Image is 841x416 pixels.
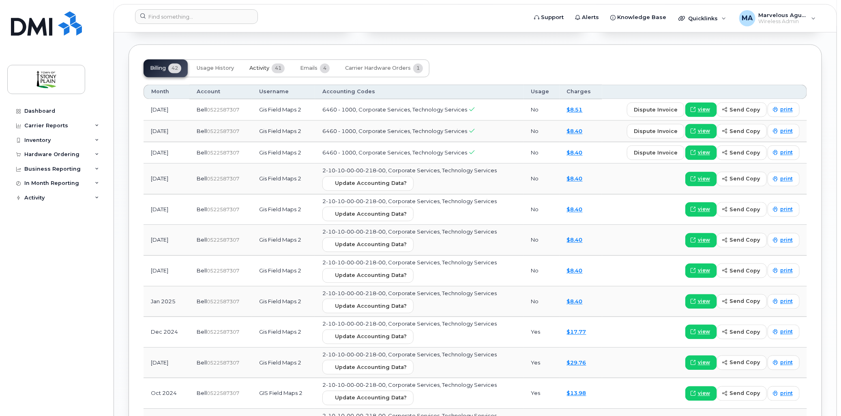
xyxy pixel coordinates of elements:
[335,241,407,249] span: Update Accounting Data?
[567,360,586,366] a: $29.76
[197,329,207,335] span: Bell
[523,142,560,164] td: No
[582,13,599,21] span: Alerts
[322,207,414,221] button: Update Accounting Data?
[207,360,239,366] span: 0522587307
[768,325,800,339] a: print
[197,206,207,213] span: Bell
[768,356,800,370] a: print
[335,210,407,218] span: Update Accounting Data?
[780,237,793,244] span: print
[717,325,767,339] button: send copy
[523,348,560,379] td: Yes
[207,390,239,397] span: 0522587307
[717,386,767,401] button: send copy
[322,391,414,405] button: Update Accounting Data?
[634,128,678,135] span: dispute invoice
[759,18,807,25] span: Wireless Admin
[627,124,684,139] button: dispute invoice
[320,64,330,73] span: 4
[523,195,560,225] td: No
[605,9,672,26] a: Knowledge Base
[768,146,800,160] a: print
[627,146,684,160] button: dispute invoice
[729,328,760,336] span: send copy
[322,321,497,327] span: 2-10-10-00-00-218-00, Corporate Services, Technology Services
[685,264,717,278] a: view
[144,378,189,409] td: Oct 2024
[322,352,497,358] span: 2-10-10-00-00-218-00, Corporate Services, Technology Services
[144,142,189,164] td: [DATE]
[698,359,710,367] span: view
[523,287,560,317] td: No
[685,386,717,401] a: view
[197,128,207,135] span: Bell
[207,150,239,156] span: 0522587307
[729,175,760,183] span: send copy
[698,176,710,183] span: view
[698,149,710,157] span: view
[413,64,423,73] span: 1
[673,10,732,26] div: Quicklinks
[252,142,315,164] td: Gis Field Maps 2
[729,298,760,305] span: send copy
[322,268,414,283] button: Update Accounting Data?
[249,65,269,72] span: Activity
[322,330,414,344] button: Update Accounting Data?
[144,121,189,142] td: [DATE]
[252,378,315,409] td: GIS Field Maps 2
[685,233,717,248] a: view
[207,207,239,213] span: 0522587307
[717,172,767,187] button: send copy
[322,167,497,174] span: 2-10-10-00-00-218-00, Corporate Services, Technology Services
[729,390,760,397] span: send copy
[780,359,793,367] span: print
[207,299,239,305] span: 0522587307
[528,9,569,26] a: Support
[567,237,583,243] a: $8.40
[717,202,767,217] button: send copy
[729,236,760,244] span: send copy
[567,150,583,156] a: $8.40
[768,294,800,309] a: print
[322,360,414,375] button: Update Accounting Data?
[627,103,684,117] button: dispute invoice
[768,264,800,278] a: print
[335,333,407,341] span: Update Accounting Data?
[780,390,793,397] span: print
[768,172,800,187] a: print
[567,176,583,182] a: $8.40
[252,121,315,142] td: Gis Field Maps 2
[567,268,583,274] a: $8.40
[541,13,564,21] span: Support
[634,106,678,114] span: dispute invoice
[252,287,315,317] td: Gis Field Maps 2
[717,233,767,248] button: send copy
[617,13,666,21] span: Knowledge Base
[698,237,710,244] span: view
[322,229,497,235] span: 2-10-10-00-00-218-00, Corporate Services, Technology Services
[768,124,800,139] a: print
[717,146,767,160] button: send copy
[207,237,239,243] span: 0522587307
[197,150,207,156] span: Bell
[567,128,583,135] a: $8.40
[685,103,717,117] a: view
[207,329,239,335] span: 0522587307
[729,359,760,367] span: send copy
[567,107,583,113] a: $8.51
[322,299,414,313] button: Update Accounting Data?
[335,302,407,310] span: Update Accounting Data?
[698,206,710,213] span: view
[135,9,258,24] input: Find something...
[729,149,760,157] span: send copy
[729,206,760,214] span: send copy
[685,294,717,309] a: view
[523,317,560,348] td: Yes
[322,259,497,266] span: 2-10-10-00-00-218-00, Corporate Services, Technology Services
[698,298,710,305] span: view
[144,85,189,99] th: Month
[252,99,315,121] td: Gis Field Maps 2
[207,176,239,182] span: 0522587307
[567,206,583,213] a: $8.40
